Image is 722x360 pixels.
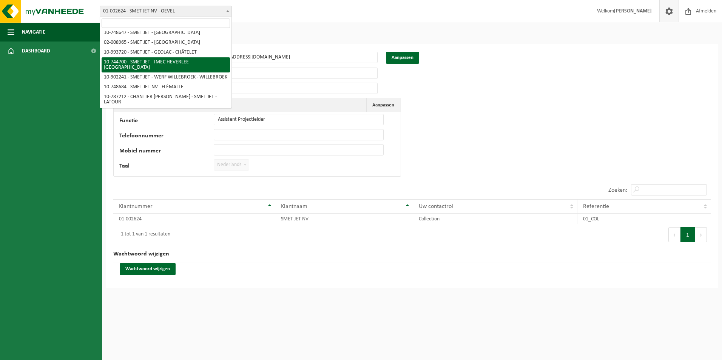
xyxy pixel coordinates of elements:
[386,52,419,64] button: Aanpassen
[281,203,307,209] span: Klantnaam
[119,133,214,140] label: Telefoonnummer
[614,8,652,14] strong: [PERSON_NAME]
[113,245,711,263] h2: Wachtwoord wijzigen
[119,203,153,209] span: Klantnummer
[577,214,711,224] td: 01_COL
[208,52,378,63] input: E-mail
[117,228,170,242] div: 1 tot 1 van 1 resultaten
[608,187,627,193] label: Zoeken:
[668,227,680,242] button: Previous
[695,227,707,242] button: Next
[102,28,230,38] li: 10-748647 - SMET JET - [GEOGRAPHIC_DATA]
[119,148,214,155] label: Mobiel nummer
[119,118,214,125] label: Functie
[583,203,609,209] span: Referentie
[366,98,400,112] button: Aanpassen
[102,57,230,72] li: 10-744700 - SMET JET - IMEC HEVERLEE - [GEOGRAPHIC_DATA]
[22,42,50,60] span: Dashboard
[214,159,249,171] span: Nederlands
[372,103,394,108] span: Aanpassen
[275,214,413,224] td: SMET JET NV
[102,82,230,92] li: 10-748684 - SMET JET NV - FLÉMALLE
[413,214,577,224] td: Collection
[113,214,275,224] td: 01-002624
[100,6,231,17] span: 01-002624 - SMET JET NV - OEVEL
[102,38,230,48] li: 02-008965 - SMET JET - [GEOGRAPHIC_DATA]
[22,23,45,42] span: Navigatie
[102,48,230,57] li: 10-993720 - SMET JET - GEOLAC - CHÂTELET
[119,163,214,171] label: Taal
[680,227,695,242] button: 1
[419,203,453,209] span: Uw contactrol
[102,92,230,107] li: 10-787212 - CHANTIER [PERSON_NAME] - SMET JET - LATOUR
[120,263,176,275] button: Wachtwoord wijzigen
[102,72,230,82] li: 10-902241 - SMET JET - WERF WILLEBROEK - WILLEBROEK
[214,160,249,170] span: Nederlands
